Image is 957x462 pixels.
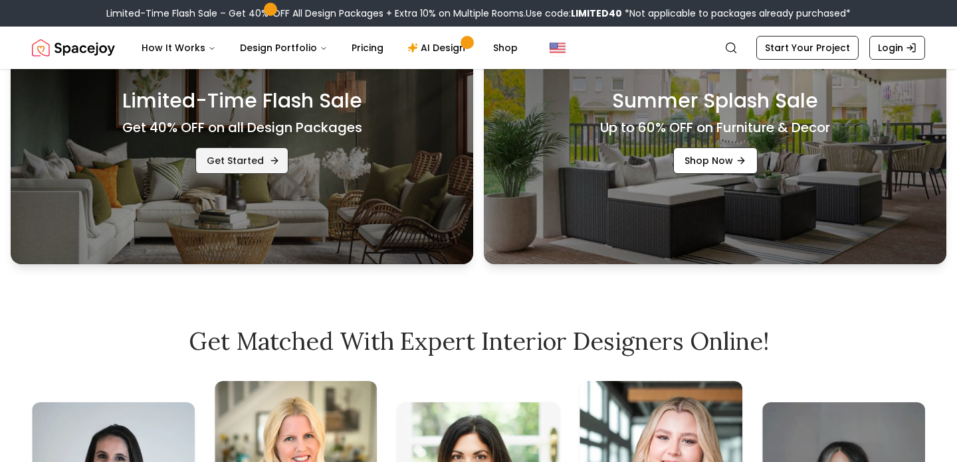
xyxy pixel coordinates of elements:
h2: Get Matched with Expert Interior Designers Online! [32,328,925,354]
h4: Up to 60% OFF on Furniture & Decor [600,118,830,137]
span: *Not applicable to packages already purchased* [622,7,851,20]
a: Start Your Project [756,36,859,60]
a: Shop [482,35,528,61]
a: Login [869,36,925,60]
a: AI Design [397,35,480,61]
div: Limited-Time Flash Sale – Get 40% OFF All Design Packages + Extra 10% on Multiple Rooms. [106,7,851,20]
button: Design Portfolio [229,35,338,61]
h4: Get 40% OFF on all Design Packages [122,118,362,137]
img: United States [550,40,566,56]
a: Get Started [195,147,288,174]
nav: Main [131,35,528,61]
h3: Summer Splash Sale [612,89,818,113]
a: Spacejoy [32,35,115,61]
button: How It Works [131,35,227,61]
img: Spacejoy Logo [32,35,115,61]
h3: Limited-Time Flash Sale [122,89,362,113]
a: Shop Now [673,147,758,174]
b: LIMITED40 [571,7,622,20]
nav: Global [32,27,925,69]
span: Use code: [526,7,622,20]
a: Pricing [341,35,394,61]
